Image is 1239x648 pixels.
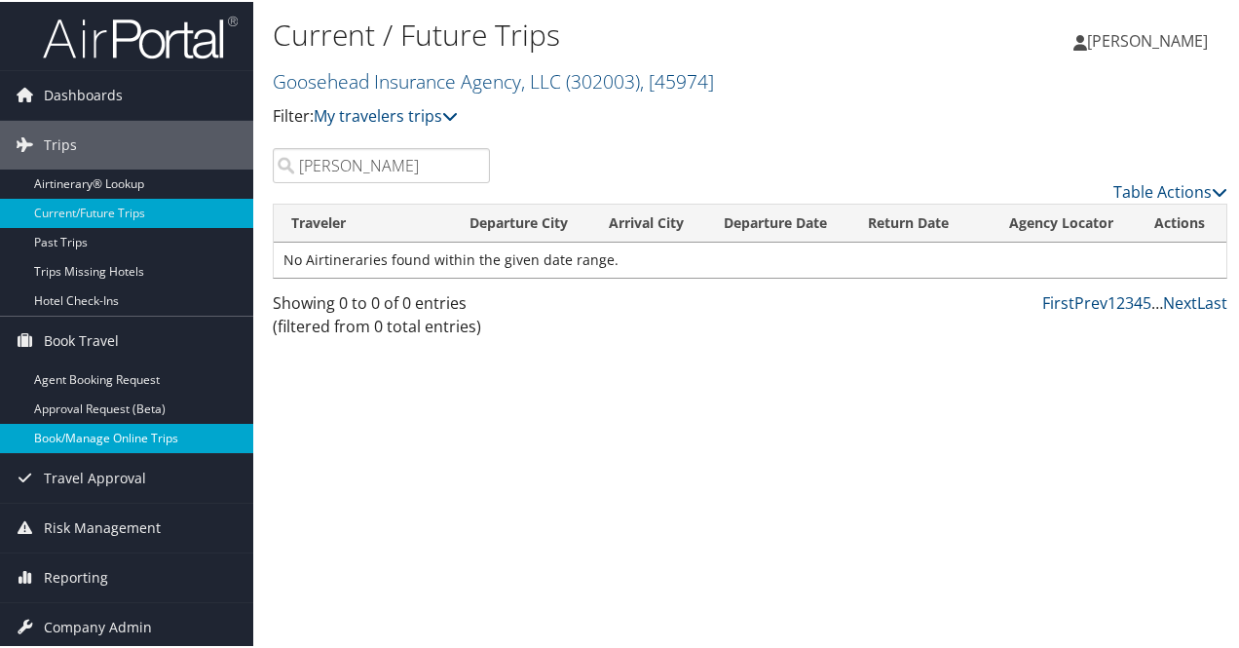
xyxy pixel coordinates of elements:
span: Book Travel [44,315,119,363]
div: Showing 0 to 0 of 0 entries (filtered from 0 total entries) [273,289,490,346]
span: Travel Approval [44,452,146,501]
span: Trips [44,119,77,168]
span: [PERSON_NAME] [1087,28,1208,50]
td: No Airtineraries found within the given date range. [274,241,1137,276]
span: ( 302003 ) [566,66,640,93]
span: Reporting [44,552,108,600]
span: Dashboards [44,69,123,118]
span: … [1151,290,1163,312]
a: My travelers trips [314,103,458,125]
th: Departure Date: activate to sort column descending [706,203,850,241]
a: 5 [1143,290,1151,312]
a: First [1042,290,1074,312]
a: 3 [1125,290,1134,312]
th: Return Date: activate to sort column ascending [850,203,993,241]
a: Last [1197,290,1227,312]
a: Table Actions [1113,179,1227,201]
a: Next [1163,290,1197,312]
th: Departure City: activate to sort column ascending [452,203,591,241]
h1: Current / Future Trips [273,13,909,54]
span: Risk Management [44,502,161,551]
th: Agency Locator: activate to sort column ascending [992,203,1137,241]
span: , [ 45974 ] [640,66,714,93]
img: airportal-logo.png [43,13,238,58]
a: 2 [1116,290,1125,312]
a: 4 [1134,290,1143,312]
a: [PERSON_NAME] [1073,10,1227,68]
th: Actions [1137,203,1226,241]
a: Goosehead Insurance Agency, LLC [273,66,714,93]
p: Filter: [273,102,909,128]
input: Search Traveler or Arrival City [273,146,490,181]
th: Arrival City: activate to sort column ascending [591,203,706,241]
a: 1 [1108,290,1116,312]
th: Traveler: activate to sort column ascending [274,203,452,241]
a: Prev [1074,290,1108,312]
